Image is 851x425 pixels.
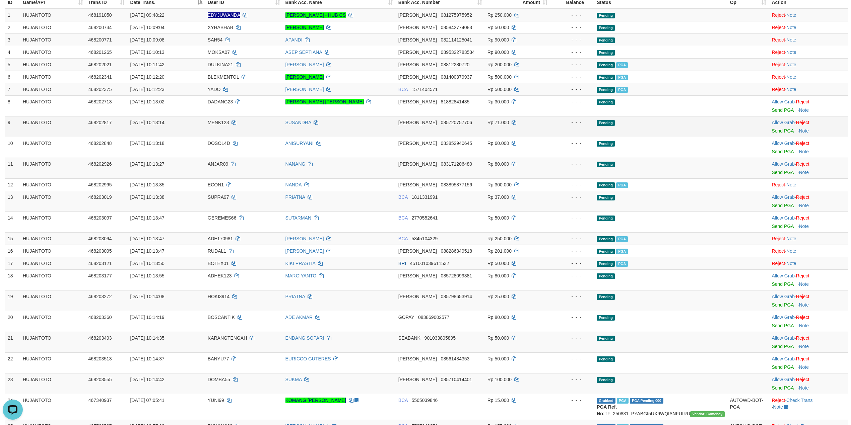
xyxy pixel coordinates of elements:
span: Copy 085842774083 to clipboard [441,25,472,30]
td: HUJANTOTO [20,245,86,257]
td: HUJANTOTO [20,33,86,46]
td: 9 [5,116,20,137]
span: [PERSON_NAME] [398,141,437,146]
span: Copy 083171206480 to clipboard [441,161,472,167]
span: 468203097 [88,215,112,221]
td: HUJANTOTO [20,178,86,191]
a: Send PGA [772,344,793,349]
span: [DATE] 10:13:47 [130,236,164,241]
span: DOSOL4D [208,141,230,146]
span: Pending [597,141,615,147]
a: Reject [772,261,785,266]
span: 468202713 [88,99,112,104]
span: 468203095 [88,248,112,254]
a: Reject [772,12,785,18]
span: 468202995 [88,182,112,187]
a: Reject [772,398,785,403]
span: [PERSON_NAME] [398,120,437,125]
a: Note [786,236,796,241]
a: Reject [796,377,809,382]
span: SUPRA97 [208,194,229,200]
span: 468203094 [88,236,112,241]
a: Note [799,170,809,175]
a: SUKMA [285,377,302,382]
td: · [769,58,848,71]
a: Send PGA [772,385,793,391]
span: [DATE] 10:12:20 [130,74,164,80]
span: Pending [597,75,615,80]
td: 1 [5,9,20,21]
span: Rp 37.000 [487,194,509,200]
td: HUJANTOTO [20,46,86,58]
span: [DATE] 10:09:04 [130,25,164,30]
div: - - - [553,12,591,18]
a: Reject [796,215,809,221]
span: Copy 0895322783534 to clipboard [441,50,475,55]
span: Copy 2770552641 to clipboard [411,215,438,221]
a: Note [799,149,809,154]
a: APANDI [285,37,303,42]
span: Pending [597,216,615,221]
a: Send PGA [772,364,793,370]
a: Allow Grab [772,356,794,361]
span: [DATE] 10:13:14 [130,120,164,125]
a: Send PGA [772,224,793,229]
a: Note [799,203,809,208]
span: DADANG23 [208,99,233,104]
a: [PERSON_NAME] - HUB CS [285,12,346,18]
span: [PERSON_NAME] [398,161,437,167]
span: BCA [398,215,408,221]
a: Reject [772,248,785,254]
span: [PERSON_NAME] [398,248,437,254]
a: Send PGA [772,302,793,308]
a: Note [786,182,796,187]
span: Rp 50.000 [487,215,509,221]
a: [PERSON_NAME] [285,62,324,67]
div: - - - [553,74,591,80]
span: Rp 500.000 [487,74,512,80]
td: HUJANTOTO [20,83,86,95]
span: Pending [597,13,615,18]
span: Nama rekening ada tanda titik/strip, harap diedit [208,12,240,18]
span: [PERSON_NAME] [398,182,437,187]
a: Reject [796,99,809,104]
span: XYHABHAB [208,25,233,30]
span: 468202021 [88,62,112,67]
td: HUJANTOTO [20,71,86,83]
a: Send PGA [772,170,793,175]
a: Reject [796,141,809,146]
a: NANANG [285,161,306,167]
div: - - - [553,248,591,254]
a: Allow Grab [772,141,794,146]
span: Copy 81882841435 to clipboard [441,99,470,104]
span: Rp 71.000 [487,120,509,125]
div: - - - [553,61,591,68]
a: Send PGA [772,149,793,154]
a: Reject [796,294,809,299]
td: HUJANTOTO [20,257,86,269]
span: Rp 60.000 [487,141,509,146]
a: Allow Grab [772,377,794,382]
a: PRIATNA [285,194,305,200]
span: DULKINA21 [208,62,233,67]
a: Reject [796,120,809,125]
span: · [772,99,796,104]
span: YADO [208,87,221,92]
span: Rp 90.000 [487,37,509,42]
a: Allow Grab [772,120,794,125]
td: · [769,46,848,58]
span: [DATE] 10:13:35 [130,182,164,187]
td: HUJANTOTO [20,191,86,211]
span: Copy 08812280720 to clipboard [441,62,470,67]
a: Allow Grab [772,315,794,320]
span: [DATE] 10:13:47 [130,215,164,221]
td: HUJANTOTO [20,158,86,178]
a: Reject [796,161,809,167]
a: Send PGA [772,323,793,328]
a: Reject [772,87,785,92]
span: Rp 250.000 [487,236,512,241]
td: HUJANTOTO [20,116,86,137]
span: Marked by aeorianda [616,249,628,254]
span: Copy 5345104329 to clipboard [411,236,438,241]
td: 3 [5,33,20,46]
